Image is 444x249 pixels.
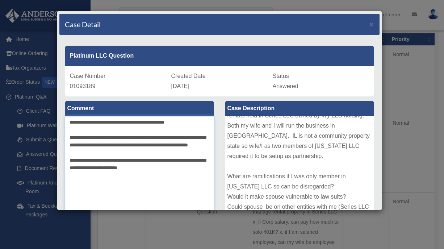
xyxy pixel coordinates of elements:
span: 01093189 [70,83,96,89]
span: Created Date [171,73,206,79]
span: Answered [273,83,298,89]
span: [DATE] [171,83,189,89]
div: Platinum LLC Question [65,46,374,66]
span: Status [273,73,289,79]
h4: Case Detail [65,19,101,29]
span: Case Number [70,73,106,79]
button: Close [369,20,374,28]
label: Case Description [225,101,374,116]
div: Working toward LLC-C prop mgmt corp for long term rentals held in Series LLC owned by Wy LLC hold... [225,116,374,225]
label: Comment [65,101,214,116]
span: × [369,20,374,28]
